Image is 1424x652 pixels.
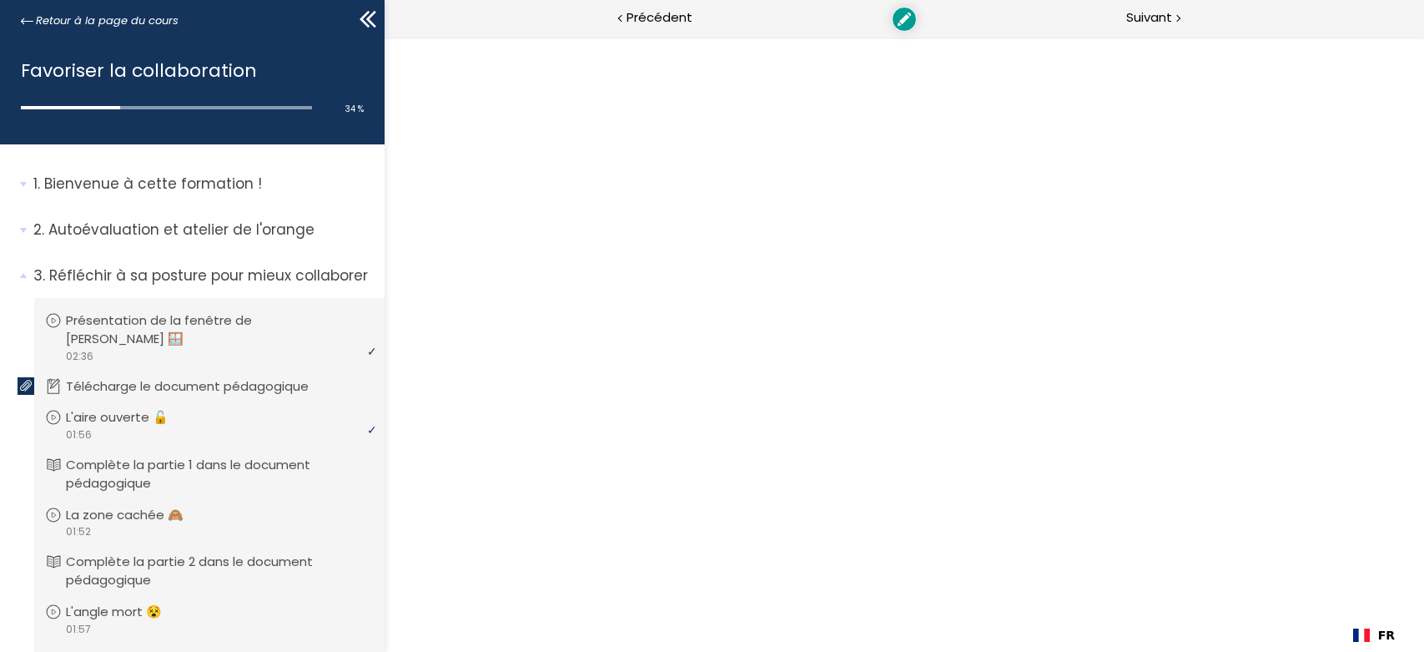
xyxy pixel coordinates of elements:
p: La zone cachée 🙈 [66,506,209,524]
p: L'angle mort 😵 [66,603,187,621]
div: Language Switcher [1341,619,1407,652]
p: L'aire ouverte 🔓 [66,408,194,427]
span: 01:52 [65,524,91,539]
span: 02:36 [65,349,93,364]
span: 2. [33,220,44,240]
a: FR [1353,629,1395,642]
p: Présentation de la fenêtre de [PERSON_NAME] 🪟 [66,311,370,348]
div: Language selected: Français [1341,619,1407,652]
iframe: chat widget [8,615,179,652]
h1: Favoriser la collaboration [21,56,355,85]
p: Bienvenue à cette formation ! [33,174,372,195]
span: 3. [33,265,45,286]
img: Français flag [1353,629,1370,642]
span: 1. [33,174,40,195]
span: 34 % [345,103,364,115]
a: Retour à la page du cours [21,12,179,30]
span: Précédent [626,8,692,28]
p: Réfléchir à sa posture pour mieux collaborer [33,265,372,286]
span: 01:56 [65,427,92,442]
span: Suivant [1126,8,1172,28]
p: Télécharge le document pédagogique [66,377,334,396]
span: Retour à la page du cours [36,12,179,30]
p: Autoévaluation et atelier de l'orange [33,220,372,240]
p: Complète la partie 1 dans le document pédagogique [66,456,370,493]
p: Complète la partie 2 dans le document pédagogique [66,553,370,589]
